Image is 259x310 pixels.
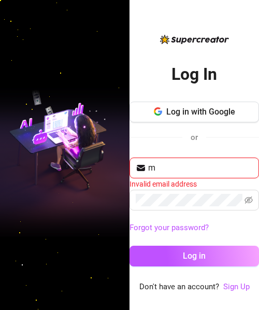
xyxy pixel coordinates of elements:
[183,251,206,261] span: Log in
[129,178,259,190] div: Invalid email address
[129,102,259,122] button: Log in with Google
[129,223,209,232] a: Forgot your password?
[139,281,219,293] span: Don't have an account?
[223,282,250,291] a: Sign Up
[223,281,250,293] a: Sign Up
[171,64,217,85] h2: Log In
[244,196,253,204] span: eye-invisible
[129,222,259,234] a: Forgot your password?
[166,107,235,117] span: Log in with Google
[129,246,259,266] button: Log in
[191,133,198,142] span: or
[148,162,253,174] input: Your email
[160,35,229,44] img: logo-BBDzfeDw.svg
